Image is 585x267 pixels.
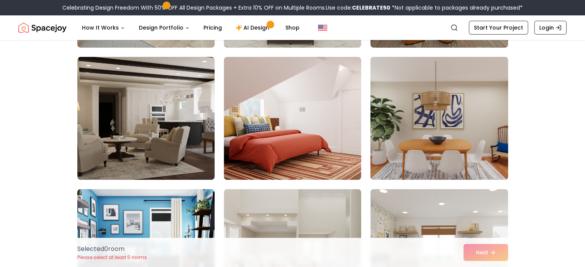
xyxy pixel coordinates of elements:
img: Room room-4 [77,57,215,180]
p: Please select at least 5 rooms [77,254,147,260]
span: *Not applicable to packages already purchased* [390,4,523,12]
a: Pricing [197,20,228,35]
span: Use code: [326,4,390,12]
img: Room room-5 [224,57,361,180]
button: How It Works [76,20,131,35]
a: Spacejoy [18,20,67,35]
a: Shop [279,20,306,35]
b: CELEBRATE50 [352,4,390,12]
p: Selected 0 room [77,244,147,254]
nav: Main [76,20,306,35]
img: Spacejoy Logo [18,20,67,35]
a: Login [534,21,567,35]
div: Celebrating Design Freedom With 50% OFF All Design Packages + Extra 10% OFF on Multiple Rooms. [62,4,523,12]
a: AI Design [230,20,278,35]
img: Room room-6 [367,54,511,183]
nav: Global [18,15,567,40]
img: United States [318,23,327,32]
button: Design Portfolio [133,20,196,35]
a: Start Your Project [469,21,528,35]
